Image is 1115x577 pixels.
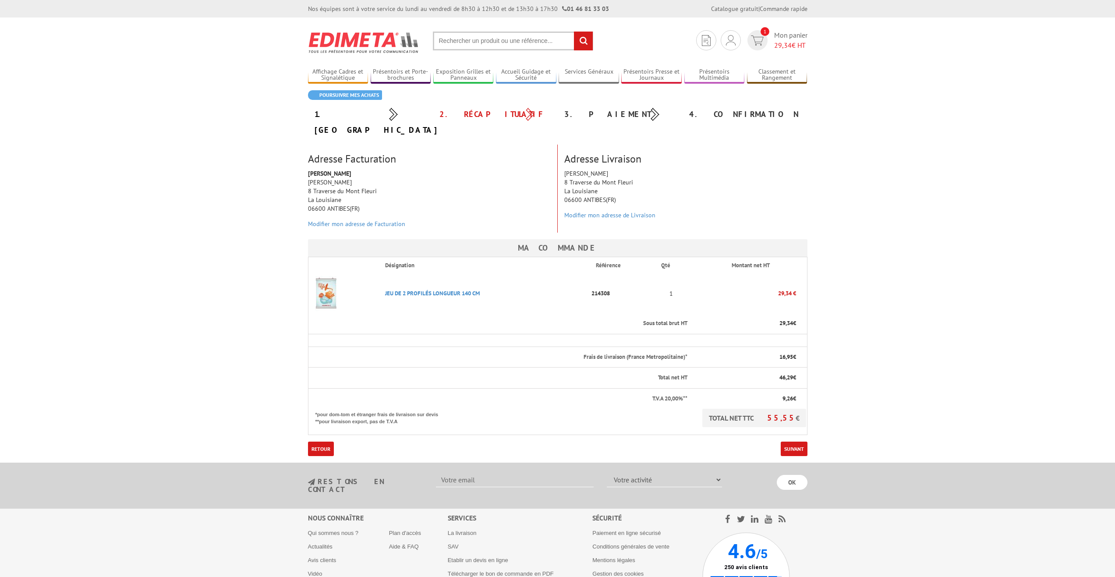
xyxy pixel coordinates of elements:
div: | [711,4,807,13]
th: Sous total brut HT [308,313,688,334]
p: T.V.A 20,00%** [315,395,687,403]
p: 29,34 € [688,286,796,301]
a: Qui sommes nous ? [308,530,359,536]
a: Mentions légales [592,557,635,563]
th: Qté [654,257,688,274]
a: Modifier mon adresse de Livraison [564,211,655,219]
span: € HT [774,40,807,50]
a: Services Généraux [559,68,619,82]
td: 1 [654,274,688,313]
div: [PERSON_NAME] 8 Traverse du Mont Fleuri La Louisiane 06600 ANTIBES(FR) [558,169,814,224]
input: rechercher [574,32,593,50]
a: SAV [448,543,459,550]
h3: Ma commande [308,239,807,257]
a: Plan d'accès [389,530,421,536]
a: Actualités [308,543,333,550]
p: € [695,353,796,361]
strong: [PERSON_NAME] [308,170,351,177]
p: € [695,395,796,403]
img: JEU DE 2 PROFILéS LONGUEUR 140 CM [308,276,343,311]
th: Référence [589,257,654,274]
img: devis rapide [751,35,764,46]
a: devis rapide 1 Mon panier 29,34€ HT [745,30,807,50]
a: Présentoirs et Porte-brochures [371,68,431,82]
input: OK [777,475,807,490]
h3: Adresse Livraison [564,153,807,165]
img: devis rapide [702,35,711,46]
strong: 01 46 81 33 03 [562,5,609,13]
a: Affichage Cadres et Signalétique [308,68,368,82]
a: La livraison [448,530,477,536]
a: Catalogue gratuit [711,5,758,13]
a: Modifier mon adresse de Facturation [308,220,405,228]
a: Gestion des cookies [592,570,644,577]
span: 9,26 [782,395,793,402]
a: Suivant [781,442,807,456]
a: Avis clients [308,557,336,563]
div: 2. Récapitulatif [433,106,558,122]
h3: restons en contact [308,478,423,493]
p: *pour dom-tom et étranger frais de livraison sur devis **pour livraison export, pas de T.V.A [315,409,447,425]
a: Commande rapide [760,5,807,13]
div: Nos équipes sont à votre service du lundi au vendredi de 8h30 à 12h30 et de 13h30 à 17h30 [308,4,609,13]
p: € [695,374,796,382]
span: 29,34 [779,319,793,327]
div: 3. Paiement [558,106,683,122]
p: TOTAL NET TTC € [702,409,806,427]
div: 4. Confirmation [683,106,807,122]
a: 1. [GEOGRAPHIC_DATA] [315,109,439,135]
h3: Adresse Facturation [308,153,551,165]
a: Exposition Grilles et Panneaux [433,68,494,82]
div: Services [448,513,593,523]
img: devis rapide [726,35,736,46]
a: Poursuivre mes achats [308,90,382,100]
a: Conditions générales de vente [592,543,669,550]
span: 1 [761,27,769,36]
a: Etablir un devis en ligne [448,557,508,563]
span: 16,95 [779,353,793,361]
p: Montant net HT [695,262,806,270]
a: Classement et Rangement [747,68,807,82]
th: Frais de livraison (France Metropolitaine)* [308,347,688,368]
input: Votre email [436,472,594,487]
div: Sécurité [592,513,702,523]
th: Total net HT [308,368,688,389]
a: Paiement en ligne sécurisé [592,530,661,536]
a: Présentoirs Presse et Journaux [621,68,682,82]
input: Rechercher un produit ou une référence... [433,32,593,50]
span: 55,55 [767,413,796,423]
img: Edimeta [308,26,420,59]
a: Présentoirs Multimédia [684,68,745,82]
div: Nous connaître [308,513,448,523]
p: € [695,319,796,328]
p: 214308 [589,286,654,301]
span: 29,34 [774,41,792,50]
a: Vidéo [308,570,322,577]
a: Aide & FAQ [389,543,419,550]
a: Retour [308,442,334,456]
a: JEU DE 2 PROFILéS LONGUEUR 140 CM [385,290,480,297]
a: Télécharger le bon de commande en PDF [448,570,554,577]
a: Accueil Guidage et Sécurité [496,68,556,82]
th: Désignation [378,257,589,274]
img: newsletter.jpg [308,478,315,486]
div: [PERSON_NAME] 8 Traverse du Mont Fleuri La Louisiane 06600 ANTIBES(FR) [301,169,557,233]
span: 46,29 [779,374,793,381]
span: Mon panier [774,30,807,50]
